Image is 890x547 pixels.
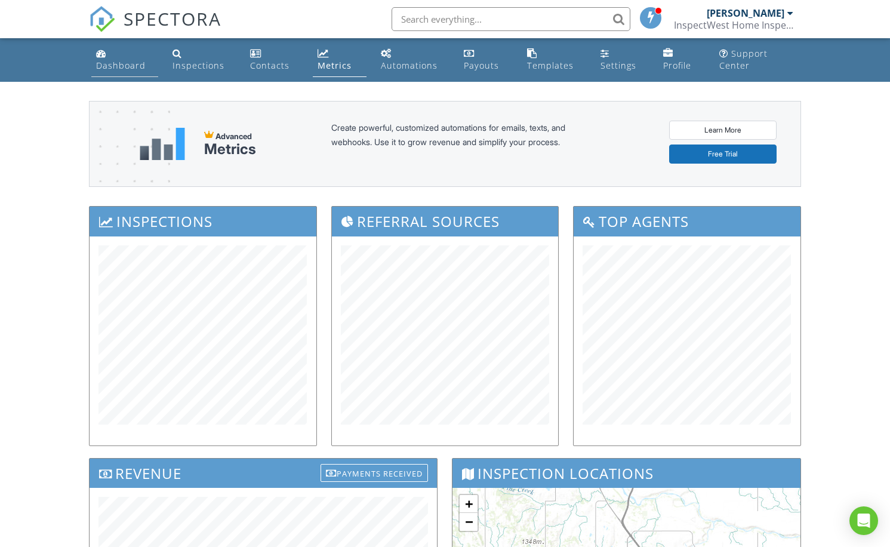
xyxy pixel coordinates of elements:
a: Automations (Basic) [376,43,449,77]
div: Create powerful, customized automations for emails, texts, and webhooks. Use it to grow revenue a... [331,121,594,167]
h3: Inspections [90,207,316,236]
div: Settings [600,60,636,71]
img: metrics-aadfce2e17a16c02574e7fc40e4d6b8174baaf19895a402c862ea781aae8ef5b.svg [140,128,185,160]
div: Metrics [318,60,352,71]
div: Profile [663,60,691,71]
input: Search everything... [392,7,630,31]
a: Zoom in [460,495,478,513]
img: The Best Home Inspection Software - Spectora [89,6,115,32]
a: Templates [522,43,586,77]
div: Payouts [464,60,499,71]
div: Payments Received [321,464,428,482]
div: Open Intercom Messenger [849,506,878,535]
a: Inspections [168,43,236,77]
div: Support Center [719,48,768,71]
div: Contacts [250,60,290,71]
a: Free Trial [669,145,777,164]
div: Inspections [173,60,224,71]
span: Advanced [215,131,252,141]
a: Zoom out [460,513,478,531]
a: Settings [596,43,648,77]
div: [PERSON_NAME] [707,7,784,19]
h3: Top Agents [574,207,800,236]
img: advanced-banner-bg-f6ff0eecfa0ee76150a1dea9fec4b49f333892f74bc19f1b897a312d7a1b2ff3.png [90,102,170,233]
div: InspectWest Home Inspection Ltd. [674,19,793,31]
a: Learn More [669,121,777,140]
div: Automations [381,60,438,71]
h3: Inspection Locations [452,459,800,488]
div: Templates [527,60,574,71]
div: Metrics [204,141,256,158]
a: Dashboard [91,43,158,77]
h3: Referral Sources [332,207,559,236]
h3: Revenue [90,459,437,488]
a: Company Profile [658,43,705,77]
a: SPECTORA [89,16,221,41]
a: Payouts [459,43,513,77]
a: Payments Received [321,462,428,481]
a: Contacts [245,43,304,77]
a: Support Center [715,43,799,77]
a: Metrics [313,43,366,77]
div: Dashboard [96,60,146,71]
span: SPECTORA [124,6,221,31]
